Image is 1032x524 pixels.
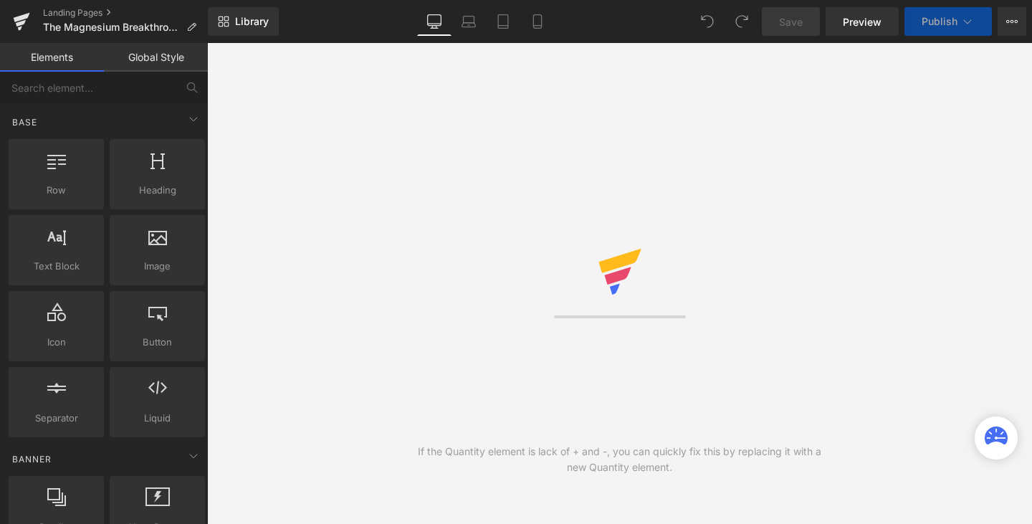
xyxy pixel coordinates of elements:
[779,14,803,29] span: Save
[235,15,269,28] span: Library
[451,7,486,36] a: Laptop
[13,335,100,350] span: Icon
[11,115,39,129] span: Base
[922,16,957,27] span: Publish
[114,183,201,198] span: Heading
[13,259,100,274] span: Text Block
[13,183,100,198] span: Row
[417,7,451,36] a: Desktop
[43,7,208,19] a: Landing Pages
[727,7,756,36] button: Redo
[520,7,555,36] a: Mobile
[486,7,520,36] a: Tablet
[693,7,722,36] button: Undo
[114,335,201,350] span: Button
[843,14,881,29] span: Preview
[11,452,53,466] span: Banner
[208,7,279,36] a: New Library
[826,7,899,36] a: Preview
[414,444,826,475] div: If the Quantity element is lack of + and -, you can quickly fix this by replacing it with a new Q...
[904,7,992,36] button: Publish
[104,43,208,72] a: Global Style
[43,22,181,33] span: The Magnesium Breakthrough™ Reset
[13,411,100,426] span: Separator
[998,7,1026,36] button: More
[114,259,201,274] span: Image
[114,411,201,426] span: Liquid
